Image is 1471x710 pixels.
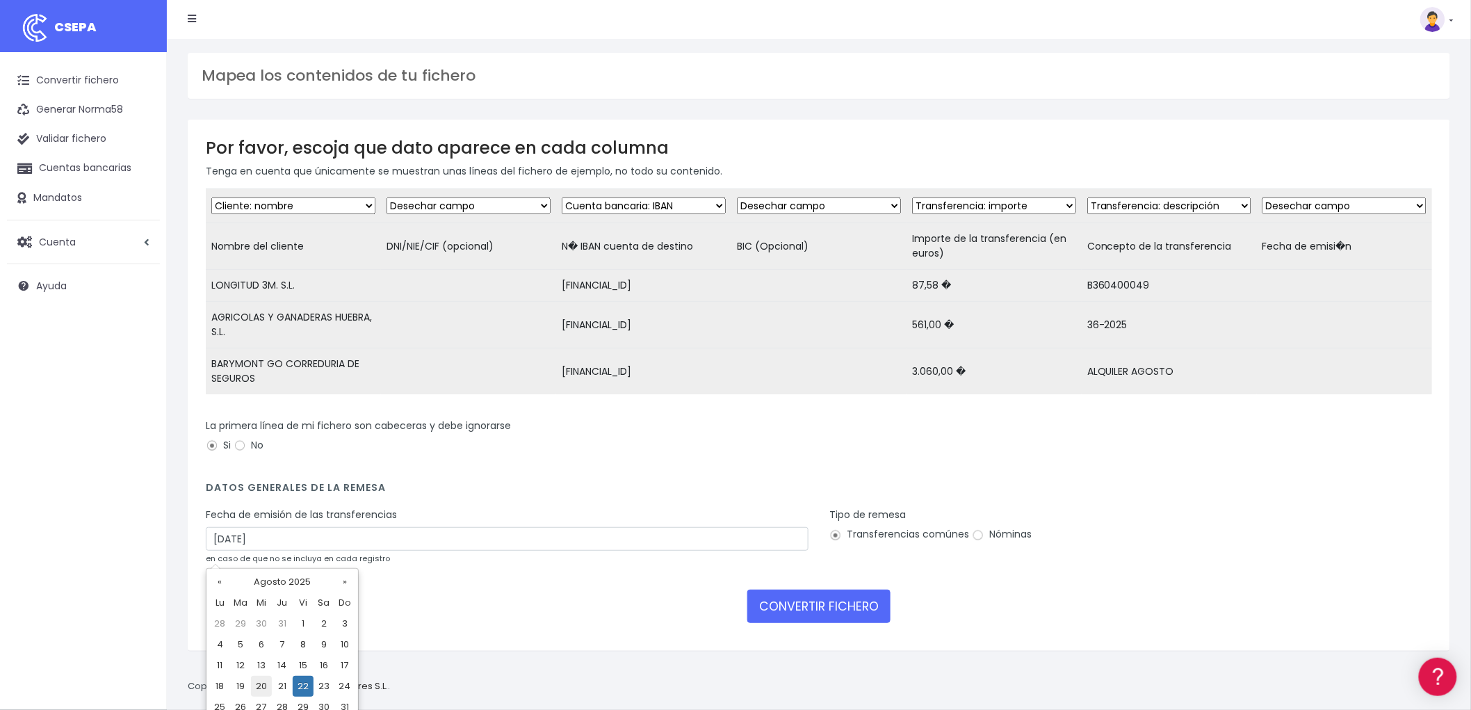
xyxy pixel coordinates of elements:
td: 18 [209,676,230,697]
td: BARYMONT GO CORREDURIA DE SEGUROS [206,348,381,395]
td: 15 [293,655,314,676]
img: logo [17,10,52,45]
td: [FINANCIAL_ID] [556,348,731,395]
td: 31 [272,613,293,634]
td: 12 [230,655,251,676]
td: 9 [314,634,334,655]
td: DNI/NIE/CIF (opcional) [381,223,556,270]
td: 29 [230,613,251,634]
th: Lu [209,592,230,613]
td: 4 [209,634,230,655]
td: 28 [209,613,230,634]
th: Vi [293,592,314,613]
td: 14 [272,655,293,676]
th: « [209,572,230,592]
label: La primera línea de mi fichero son cabeceras y debe ignorarse [206,419,511,433]
td: BIC (Opcional) [731,223,907,270]
td: 7 [272,634,293,655]
td: Nombre del cliente [206,223,381,270]
td: 20 [251,676,272,697]
h3: Por favor, escoja que dato aparece en cada columna [206,138,1432,158]
td: ALQUILER AGOSTO [1082,348,1257,395]
h4: Datos generales de la remesa [206,482,1432,501]
h3: Mapea los contenidos de tu fichero [202,67,1436,85]
a: Perfiles de empresas [14,241,264,262]
td: Concepto de la transferencia [1082,223,1257,270]
small: en caso de que no se incluya en cada registro [206,553,390,564]
td: 22 [293,676,314,697]
a: Videotutoriales [14,219,264,241]
td: 5 [230,634,251,655]
td: 3.060,00 � [907,348,1082,395]
td: Importe de la transferencia (en euros) [907,223,1082,270]
a: POWERED BY ENCHANT [191,401,268,414]
td: [FINANCIAL_ID] [556,270,731,302]
td: 19 [230,676,251,697]
th: Agosto 2025 [230,572,334,592]
label: Tipo de remesa [829,508,906,522]
th: Mi [251,592,272,613]
td: 24 [334,676,355,697]
a: Generar Norma58 [7,95,160,124]
a: Mandatos [7,184,160,213]
label: Fecha de emisión de las transferencias [206,508,397,522]
span: Cuenta [39,234,76,248]
p: Copyright © 2025 . [188,679,390,694]
td: [FINANCIAL_ID] [556,302,731,348]
th: Ju [272,592,293,613]
td: 3 [334,613,355,634]
a: Cuentas bancarias [7,154,160,183]
td: 23 [314,676,334,697]
td: 17 [334,655,355,676]
div: Facturación [14,276,264,289]
td: 21 [272,676,293,697]
a: Validar fichero [7,124,160,154]
td: 10 [334,634,355,655]
th: Do [334,592,355,613]
td: Fecha de emisi�n [1257,223,1432,270]
span: CSEPA [54,18,97,35]
td: 6 [251,634,272,655]
button: CONVERTIR FICHERO [747,590,891,623]
th: Sa [314,592,334,613]
a: Ayuda [7,271,160,300]
td: 1 [293,613,314,634]
div: Información general [14,97,264,110]
label: Nóminas [972,527,1032,542]
div: Programadores [14,334,264,347]
td: 13 [251,655,272,676]
a: Problemas habituales [14,197,264,219]
td: N� IBAN cuenta de destino [556,223,731,270]
p: Tenga en cuenta que únicamente se muestran unas líneas del fichero de ejemplo, no todo su contenido. [206,163,1432,179]
img: profile [1420,7,1445,32]
td: 30 [251,613,272,634]
td: B360400049 [1082,270,1257,302]
div: Convertir ficheros [14,154,264,167]
td: LONGITUD 3M. S.L. [206,270,381,302]
td: 11 [209,655,230,676]
label: Transferencias comúnes [829,527,969,542]
td: 8 [293,634,314,655]
td: 87,58 � [907,270,1082,302]
a: Cuenta [7,227,160,257]
a: General [14,298,264,320]
th: » [334,572,355,592]
a: Información general [14,118,264,140]
td: AGRICOLAS Y GANADERAS HUEBRA, S.L. [206,302,381,348]
span: Ayuda [36,279,67,293]
a: Formatos [14,176,264,197]
label: No [234,438,263,453]
td: 2 [314,613,334,634]
th: Ma [230,592,251,613]
label: Si [206,438,231,453]
td: 36-2025 [1082,302,1257,348]
a: Convertir fichero [7,66,160,95]
button: Contáctanos [14,372,264,396]
td: 561,00 � [907,302,1082,348]
td: 16 [314,655,334,676]
a: API [14,355,264,377]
